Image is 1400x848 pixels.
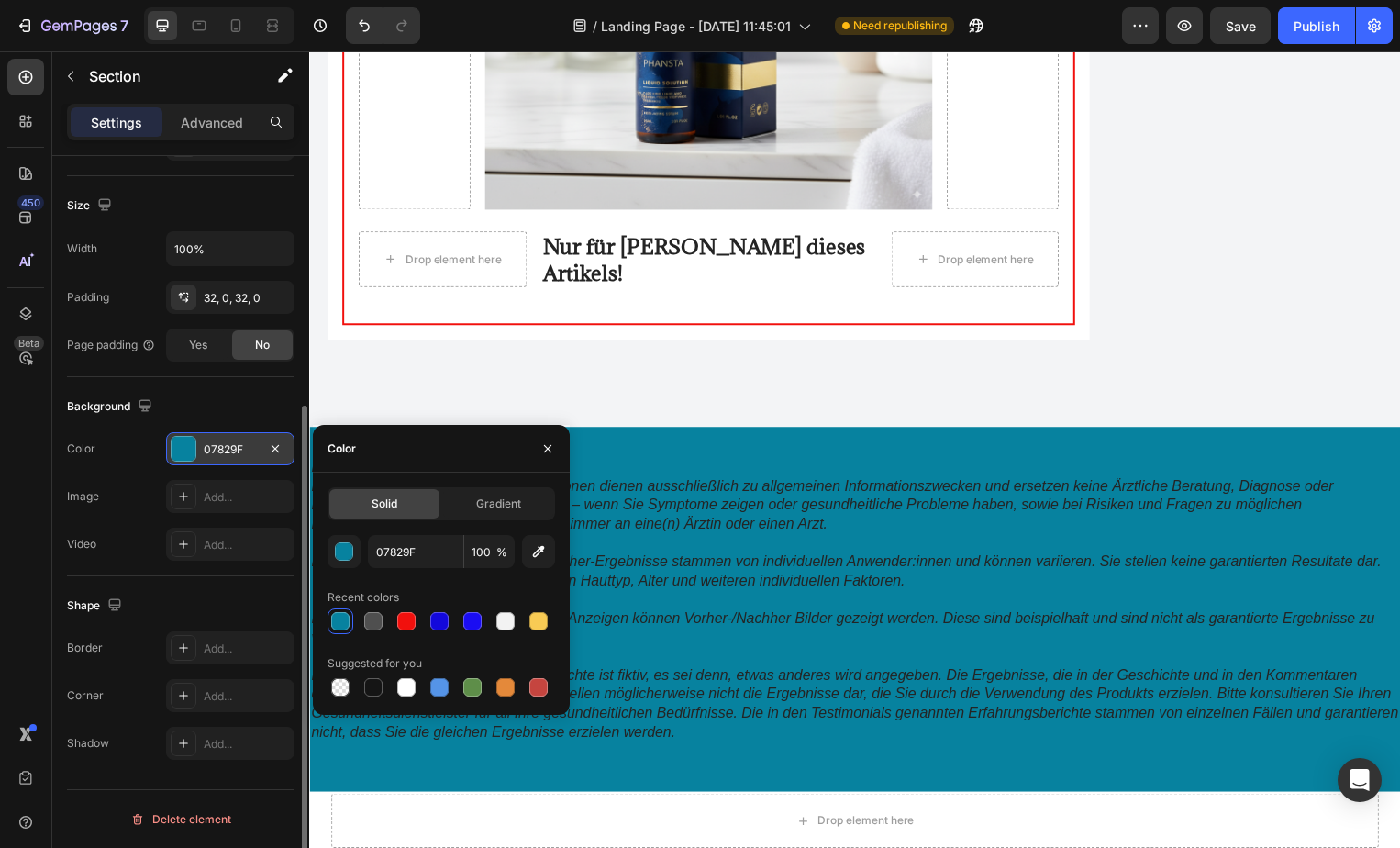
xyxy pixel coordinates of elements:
[368,535,463,568] input: Eg: FFFFFF
[67,488,99,505] div: Image
[67,640,103,656] div: Border
[2,430,1099,486] p: Die in diesem Artikel geteilten Informationen dienen ausschließlich zu allgemeinen Informationszw...
[167,232,294,265] input: Auto
[593,17,597,36] span: /
[17,195,44,210] div: 450
[130,809,231,831] div: Delete element
[372,496,397,512] span: Solid
[1210,7,1271,44] button: Save
[236,184,571,236] p: Nur für [PERSON_NAME] dieses Artikels!
[67,441,95,457] div: Color
[476,496,521,512] span: Gradient
[89,65,239,87] p: Section
[1338,758,1382,802] div: Open Intercom Messenger
[346,7,420,44] div: Undo/Redo
[2,563,1099,602] p: Hinweis zu unseren Werbeanzeigen: In Anzeigen können Vorher-/Nachher Bilder gezeigt werden. Diese...
[181,113,243,132] p: Advanced
[513,769,610,784] div: Drop element here
[1278,7,1355,44] button: Publish
[67,536,96,552] div: Video
[120,15,128,37] p: 7
[204,489,290,506] div: Add...
[1226,18,1256,34] span: Save
[67,194,116,218] div: Size
[255,337,270,353] span: No
[67,395,156,419] div: Background
[309,51,1400,848] iframe: Design area
[67,735,109,752] div: Shadow
[2,620,1099,697] p: Die auf der Website dargestellte Geschichte ist fiktiv, es sei denn, etwas anderes wird angegeben...
[2,410,1099,430] p: Hinweis zu Ihrer Gesundheit
[2,506,1099,544] p: Hinweis: Die dargestellten Vorher-/Nachher-Ergebnisse stammen von individuellen Anwender:innen un...
[204,688,290,705] div: Add...
[204,537,290,553] div: Add...
[189,337,207,353] span: Yes
[67,805,294,834] button: Delete element
[204,290,290,307] div: 32, 0, 32, 0
[67,594,126,619] div: Shape
[67,240,97,257] div: Width
[204,641,290,657] div: Add...
[853,17,947,34] span: Need republishing
[96,203,194,218] div: Drop element here
[67,687,104,704] div: Corner
[91,113,142,132] p: Settings
[601,17,791,36] span: Landing Page - [DATE] 11:45:01
[328,655,422,672] div: Suggested for you
[67,337,156,353] div: Page padding
[14,336,44,351] div: Beta
[204,736,290,753] div: Add...
[328,589,399,606] div: Recent colors
[7,7,137,44] button: 7
[496,544,507,561] span: %
[1294,17,1339,36] div: Publish
[67,289,109,306] div: Padding
[328,441,356,457] div: Color
[204,441,257,458] div: 07829F
[634,203,731,218] div: Drop element here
